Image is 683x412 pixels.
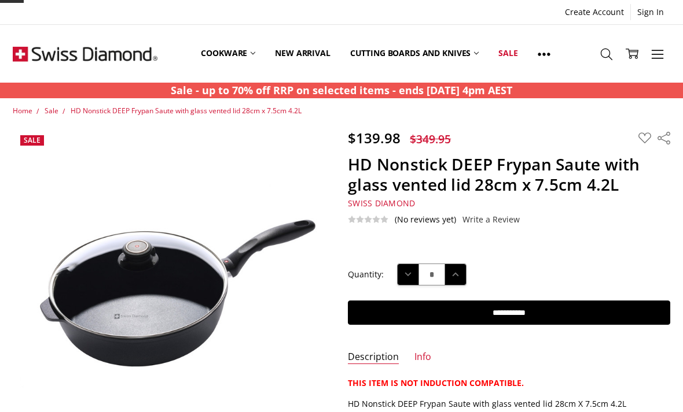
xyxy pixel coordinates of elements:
[631,4,670,20] a: Sign In
[528,28,560,80] a: Show All
[348,128,401,147] span: $139.98
[71,106,302,116] a: HD Nonstick DEEP Frypan Saute with glass vented lid 28cm x 7.5cm 4.2L
[348,198,415,209] span: Swiss Diamond
[348,398,670,410] p: HD Nonstick DEEP Frypan Saute with glass vented lid 28cm X 7.5cm 4.2L
[559,4,630,20] a: Create Account
[13,25,157,83] img: Free Shipping On Every Order
[395,215,456,224] span: (No reviews yet)
[348,154,670,195] h1: HD Nonstick DEEP Frypan Saute with glass vented lid 28cm x 7.5cm 4.2L
[171,83,512,97] strong: Sale - up to 70% off RRP on selected items - ends [DATE] 4pm AEST
[414,351,431,364] a: Info
[489,28,527,79] a: Sale
[45,106,58,116] a: Sale
[191,28,265,79] a: Cookware
[265,28,340,79] a: New arrival
[348,351,399,364] a: Description
[410,131,451,147] span: $349.95
[348,268,384,281] label: Quantity:
[13,106,32,116] a: Home
[340,28,489,79] a: Cutting boards and knives
[24,135,41,145] span: Sale
[348,377,524,388] strong: THIS ITEM IS NOT INDUCTION COMPATIBLE.
[462,215,520,224] a: Write a Review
